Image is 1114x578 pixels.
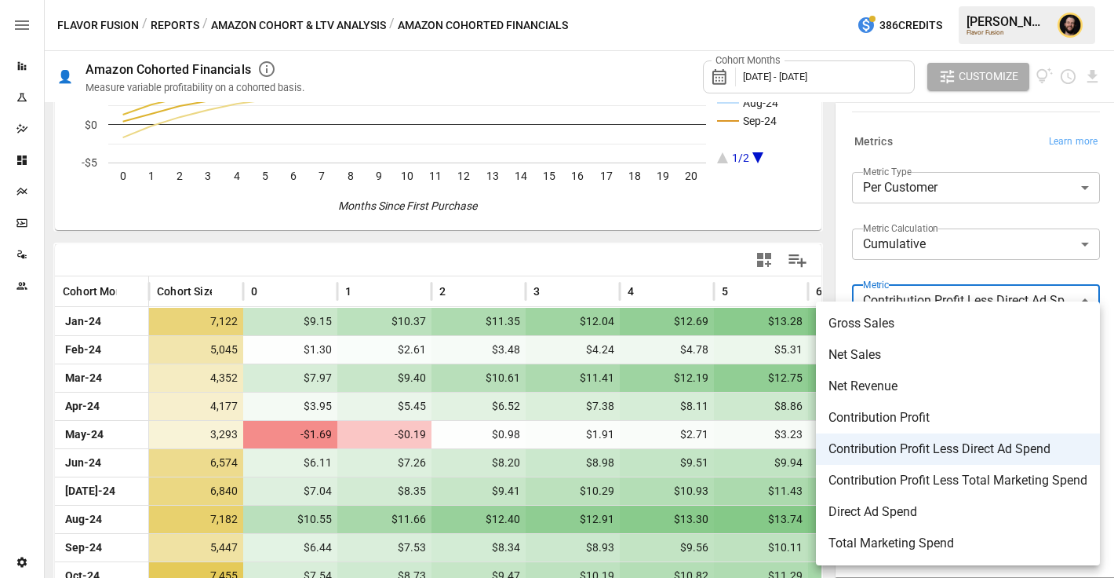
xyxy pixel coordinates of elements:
span: Direct Ad Spend [828,503,1087,521]
span: Total Marketing Spend [828,534,1087,553]
span: Contribution Profit Less Total Marketing Spend [828,471,1087,490]
span: Gross Sales [828,314,1087,333]
span: Contribution Profit Less Direct Ad Spend [828,440,1087,459]
span: Net Sales [828,346,1087,364]
span: Net Revenue [828,377,1087,396]
span: Contribution Profit [828,408,1087,427]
